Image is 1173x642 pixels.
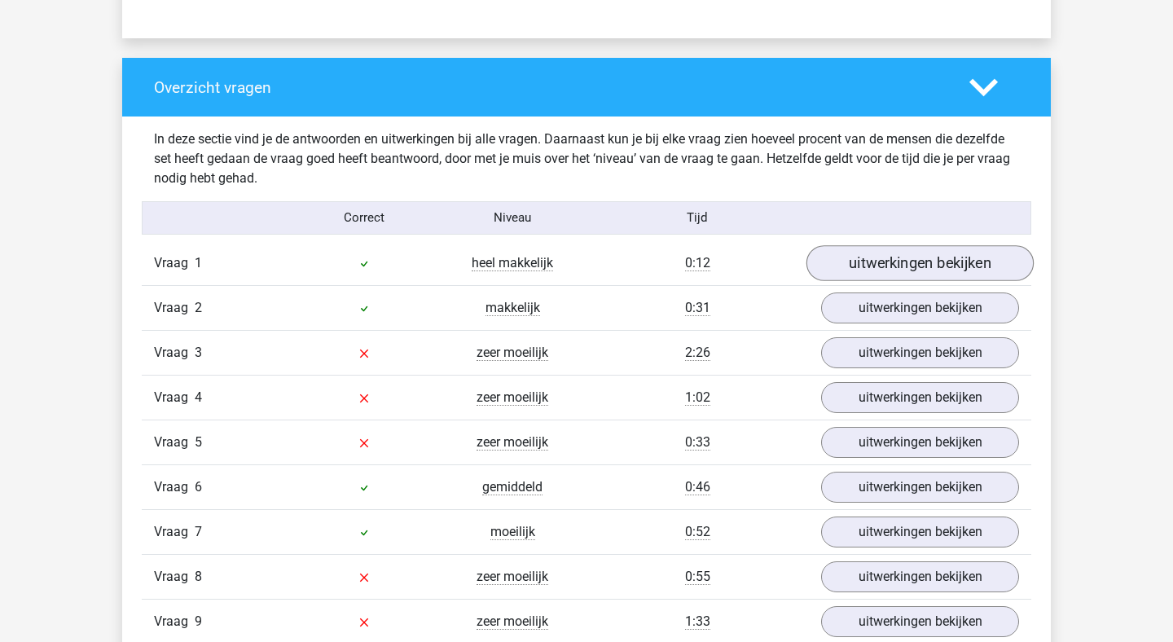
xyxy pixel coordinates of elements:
[472,255,553,271] span: heel makkelijk
[291,209,439,227] div: Correct
[685,613,710,630] span: 1:33
[685,345,710,361] span: 2:26
[482,479,543,495] span: gemiddeld
[821,606,1019,637] a: uitwerkingen bekijken
[154,567,195,587] span: Vraag
[490,524,535,540] span: moeilijk
[821,382,1019,413] a: uitwerkingen bekijken
[195,524,202,539] span: 7
[154,612,195,631] span: Vraag
[195,613,202,629] span: 9
[195,479,202,495] span: 6
[142,130,1031,188] div: In deze sectie vind je de antwoorden en uitwerkingen bij alle vragen. Daarnaast kun je bij elke v...
[477,434,548,451] span: zeer moeilijk
[685,524,710,540] span: 0:52
[477,345,548,361] span: zeer moeilijk
[485,300,540,316] span: makkelijk
[195,434,202,450] span: 5
[821,337,1019,368] a: uitwerkingen bekijken
[154,433,195,452] span: Vraag
[821,292,1019,323] a: uitwerkingen bekijken
[586,209,809,227] div: Tijd
[821,472,1019,503] a: uitwerkingen bekijken
[806,245,1034,281] a: uitwerkingen bekijken
[154,477,195,497] span: Vraag
[477,613,548,630] span: zeer moeilijk
[154,522,195,542] span: Vraag
[685,569,710,585] span: 0:55
[685,479,710,495] span: 0:46
[477,389,548,406] span: zeer moeilijk
[685,434,710,451] span: 0:33
[154,78,945,97] h4: Overzicht vragen
[685,389,710,406] span: 1:02
[195,345,202,360] span: 3
[685,300,710,316] span: 0:31
[195,300,202,315] span: 2
[195,389,202,405] span: 4
[821,561,1019,592] a: uitwerkingen bekijken
[154,388,195,407] span: Vraag
[195,569,202,584] span: 8
[477,569,548,585] span: zeer moeilijk
[685,255,710,271] span: 0:12
[195,255,202,270] span: 1
[154,343,195,363] span: Vraag
[154,253,195,273] span: Vraag
[821,427,1019,458] a: uitwerkingen bekijken
[438,209,586,227] div: Niveau
[821,517,1019,547] a: uitwerkingen bekijken
[154,298,195,318] span: Vraag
